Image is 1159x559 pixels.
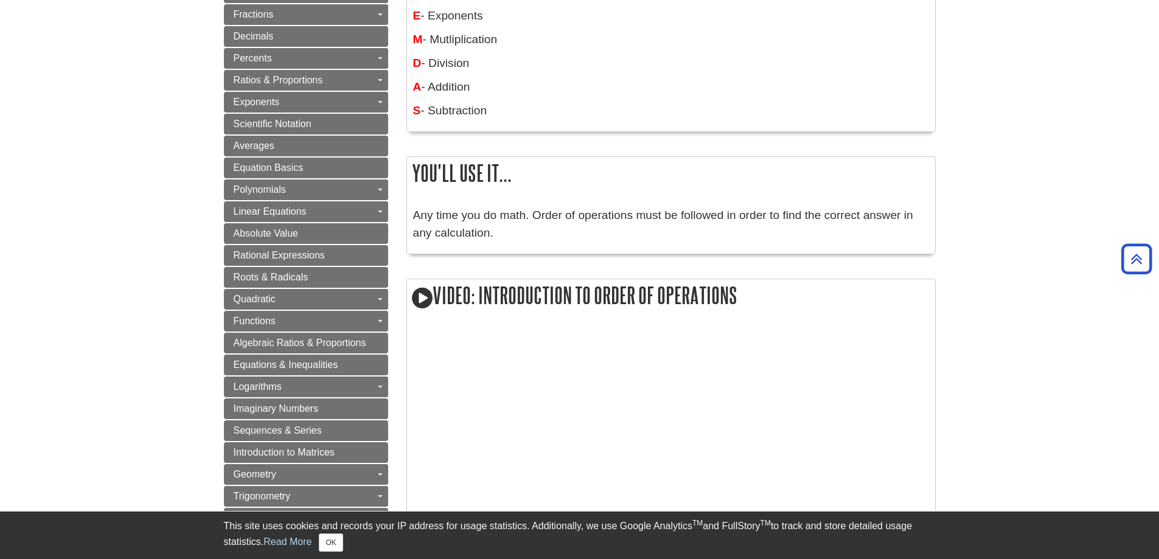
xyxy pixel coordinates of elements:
a: Trigonometry [224,486,388,507]
span: Linear Equations [234,206,307,217]
p: - Addition [413,78,929,96]
a: Equation Basics [224,158,388,178]
a: Absolute Value [224,223,388,244]
span: Decimals [234,31,274,41]
span: Fractions [234,9,274,19]
p: - Exponents [413,7,929,25]
a: Roots & Radicals [224,267,388,288]
span: M [413,33,423,46]
a: Percents [224,48,388,69]
span: Geometry [234,469,276,479]
span: Exponents [234,97,280,107]
a: Rational Expressions [224,245,388,266]
span: Quadratic [234,294,276,304]
a: Introduction to Matrices [224,442,388,463]
span: Rational Expressions [234,250,325,260]
span: A [413,80,422,93]
span: Polynomials [234,184,286,195]
a: Imaginary Numbers [224,398,388,419]
p: - Subtraction [413,102,929,120]
sup: TM [692,519,703,527]
a: Exponents [224,92,388,113]
a: Logarithms [224,377,388,397]
sup: TM [760,519,771,527]
a: Fractions [224,4,388,25]
a: Ratios & Proportions [224,70,388,91]
span: Introduction to Matrices [234,447,335,457]
p: Any time you do math. Order of operations must be followed in order to find the correct answer in... [413,207,929,242]
a: Quadratic [224,289,388,310]
a: Math Documents [224,508,388,529]
span: S [413,104,421,117]
a: Linear Equations [224,201,388,222]
span: Equation Basics [234,162,304,173]
a: Functions [224,311,388,332]
span: Sequences & Series [234,425,322,436]
a: Averages [224,136,388,156]
a: Polynomials [224,179,388,200]
span: Percents [234,53,272,63]
a: Algebraic Ratios & Proportions [224,333,388,353]
a: Equations & Inequalities [224,355,388,375]
span: Algebraic Ratios & Proportions [234,338,366,348]
span: Equations & Inequalities [234,359,338,370]
h2: You'll use it... [407,157,935,189]
span: D [413,57,422,69]
p: - Mutliplication [413,31,929,49]
span: Averages [234,141,274,151]
span: Imaginary Numbers [234,403,319,414]
span: Functions [234,316,276,326]
iframe: YouTube video player [413,332,754,523]
span: Absolute Value [234,228,298,238]
a: Read More [263,536,312,547]
span: Trigonometry [234,491,291,501]
span: E [413,9,421,22]
a: Scientific Notation [224,114,388,134]
a: Decimals [224,26,388,47]
p: - Division [413,55,929,72]
h2: Video: Introduction to Order of Operations [407,279,935,314]
div: This site uses cookies and records your IP address for usage statistics. Additionally, we use Goo... [224,519,936,552]
span: Logarithms [234,381,282,392]
a: Back to Top [1117,251,1156,267]
a: Geometry [224,464,388,485]
button: Close [319,533,343,552]
span: Roots & Radicals [234,272,308,282]
a: Sequences & Series [224,420,388,441]
span: Ratios & Proportions [234,75,323,85]
span: Scientific Notation [234,119,312,129]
